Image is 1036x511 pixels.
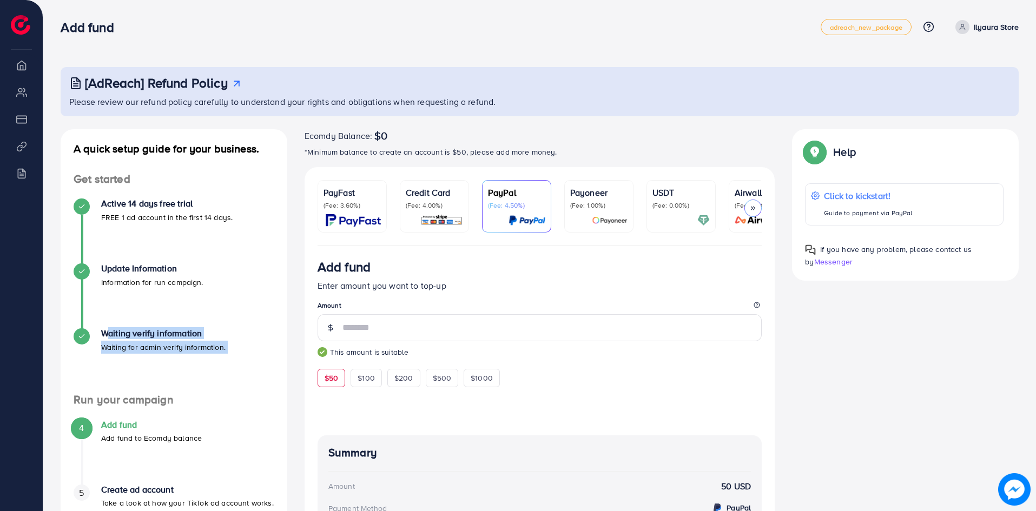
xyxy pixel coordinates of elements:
[79,487,84,499] span: 5
[318,259,371,275] h3: Add fund
[61,393,287,407] h4: Run your campaign
[305,129,372,142] span: Ecomdy Balance:
[654,400,762,419] iframe: PayPal
[509,214,545,227] img: card
[318,279,762,292] p: Enter amount you want to top-up
[85,75,228,91] h3: [AdReach] Refund Policy
[101,496,274,509] p: Take a look at how your TikTok ad account works.
[61,172,287,186] h4: Get started
[805,142,824,162] img: Popup guide
[805,244,816,255] img: Popup guide
[471,373,493,383] span: $1000
[814,256,853,267] span: Messenger
[61,19,122,35] h3: Add fund
[406,186,463,199] p: Credit Card
[101,328,226,339] h4: Waiting verify information
[101,485,274,495] h4: Create ad account
[328,446,751,460] h4: Summary
[592,214,628,227] img: card
[318,347,327,357] img: guide
[570,201,628,210] p: (Fee: 1.00%)
[69,95,1012,108] p: Please review our refund policy carefully to understand your rights and obligations when requesti...
[999,474,1030,505] img: image
[805,244,972,267] span: If you have any problem, please contact us by
[433,373,452,383] span: $500
[79,422,84,434] span: 4
[324,201,381,210] p: (Fee: 3.60%)
[488,186,545,199] p: PayPal
[328,481,355,492] div: Amount
[325,373,338,383] span: $50
[101,341,226,354] p: Waiting for admin verify information.
[61,263,287,328] li: Update Information
[101,276,203,289] p: Information for run campaign.
[101,198,233,209] h4: Active 14 days free trial
[61,198,287,263] li: Active 14 days free trial
[830,24,902,31] span: adreach_new_package
[652,186,710,199] p: USDT
[324,186,381,199] p: PayFast
[101,263,203,274] h4: Update Information
[318,301,762,314] legend: Amount
[570,186,628,199] p: Payoneer
[11,15,30,35] img: logo
[305,145,775,158] p: *Minimum balance to create an account is $50, please add more money.
[735,201,792,210] p: (Fee: 0.00%)
[488,201,545,210] p: (Fee: 4.50%)
[358,373,375,383] span: $100
[735,186,792,199] p: Airwallex
[697,214,710,227] img: card
[326,214,381,227] img: card
[420,214,463,227] img: card
[652,201,710,210] p: (Fee: 0.00%)
[821,19,912,35] a: adreach_new_package
[824,189,912,202] p: Click to kickstart!
[974,21,1019,34] p: Ilyaura Store
[61,142,287,155] h4: A quick setup guide for your business.
[824,207,912,220] p: Guide to payment via PayPal
[101,420,202,430] h4: Add fund
[406,201,463,210] p: (Fee: 4.00%)
[61,328,287,393] li: Waiting verify information
[731,214,792,227] img: card
[318,347,762,357] small: This amount is suitable
[61,420,287,485] li: Add fund
[101,211,233,224] p: FREE 1 ad account in the first 14 days.
[951,20,1019,34] a: Ilyaura Store
[101,432,202,444] p: Add fund to Ecomdy balance
[721,480,751,493] strong: 50 USD
[833,145,856,158] p: Help
[374,129,387,142] span: $0
[394,373,413,383] span: $200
